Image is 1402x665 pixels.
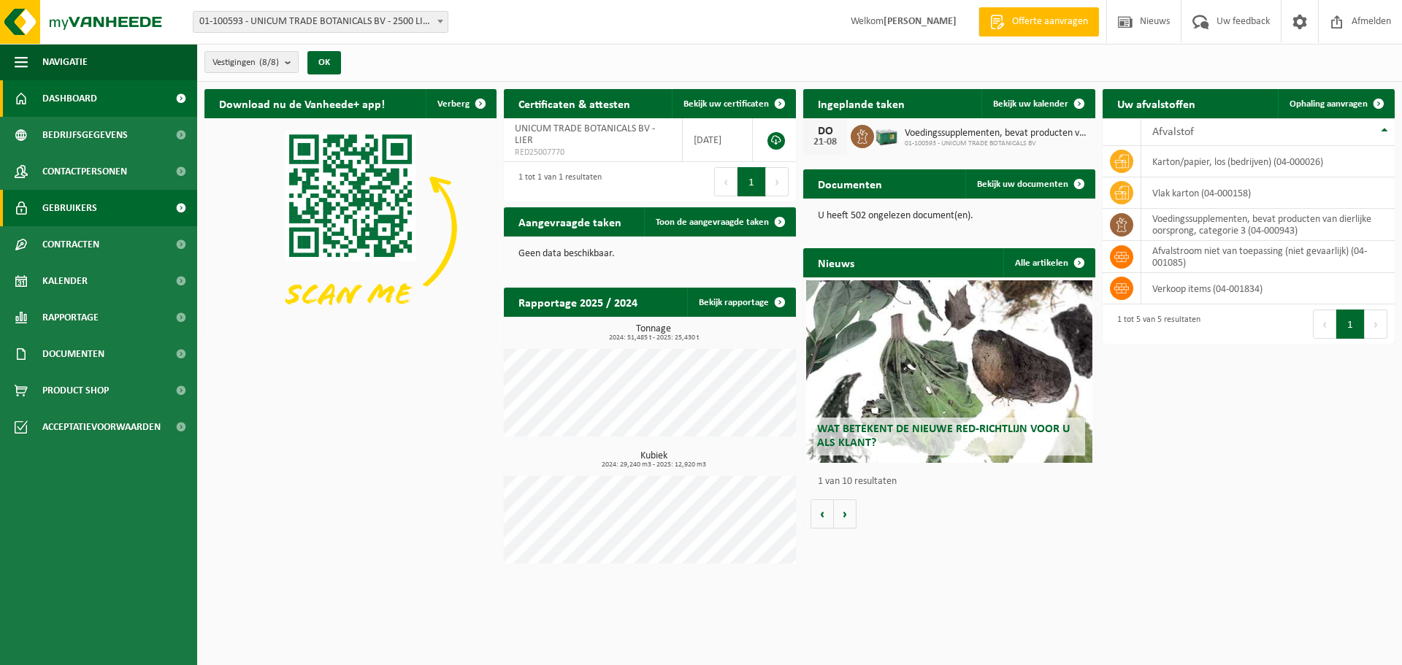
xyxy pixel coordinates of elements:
button: Previous [1313,310,1336,339]
span: Documenten [42,336,104,372]
span: Vestigingen [212,52,279,74]
img: Download de VHEPlus App [204,118,497,337]
a: Bekijk uw documenten [965,169,1094,199]
button: Volgende [834,499,857,528]
span: Bedrijfsgegevens [42,117,128,153]
span: Rapportage [42,299,99,336]
span: Contracten [42,226,99,263]
h3: Kubiek [511,451,796,469]
h2: Uw afvalstoffen [1103,89,1210,118]
h2: Aangevraagde taken [504,207,636,236]
td: karton/papier, los (bedrijven) (04-000026) [1141,146,1395,177]
span: 01-100593 - UNICUM TRADE BOTANICALS BV - 2500 LIER, JOSEPH VAN INSTRAAT 21 [194,12,448,32]
span: Ophaling aanvragen [1290,99,1368,109]
h2: Ingeplande taken [803,89,919,118]
td: vlak karton (04-000158) [1141,177,1395,209]
td: afvalstroom niet van toepassing (niet gevaarlijk) (04-001085) [1141,241,1395,273]
button: Vestigingen(8/8) [204,51,299,73]
span: Verberg [437,99,470,109]
button: Next [1365,310,1387,339]
strong: [PERSON_NAME] [884,16,957,27]
h2: Documenten [803,169,897,198]
count: (8/8) [259,58,279,67]
p: 1 van 10 resultaten [818,477,1088,487]
span: Dashboard [42,80,97,117]
a: Alle artikelen [1003,248,1094,277]
a: Offerte aanvragen [978,7,1099,36]
h2: Nieuws [803,248,869,277]
span: Toon de aangevraagde taken [656,218,769,227]
h2: Download nu de Vanheede+ app! [204,89,399,118]
p: U heeft 502 ongelezen document(en). [818,211,1081,221]
span: Bekijk uw certificaten [683,99,769,109]
h3: Tonnage [511,324,796,342]
td: verkoop items (04-001834) [1141,273,1395,304]
button: Previous [714,167,738,196]
span: 01-100593 - UNICUM TRADE BOTANICALS BV [905,139,1088,148]
img: PB-LB-0680-HPE-GN-01 [874,123,899,147]
a: Bekijk rapportage [687,288,794,317]
span: 2024: 51,485 t - 2025: 25,430 t [511,334,796,342]
h2: Rapportage 2025 / 2024 [504,288,652,316]
button: OK [307,51,341,74]
span: Acceptatievoorwaarden [42,409,161,445]
span: Contactpersonen [42,153,127,190]
div: 21-08 [811,137,840,147]
span: Product Shop [42,372,109,409]
span: UNICUM TRADE BOTANICALS BV - LIER [515,123,655,146]
span: Wat betekent de nieuwe RED-richtlijn voor u als klant? [817,423,1070,449]
a: Bekijk uw kalender [981,89,1094,118]
div: 1 tot 5 van 5 resultaten [1110,308,1200,340]
span: Bekijk uw documenten [977,180,1068,189]
a: Ophaling aanvragen [1278,89,1393,118]
div: DO [811,126,840,137]
h2: Certificaten & attesten [504,89,645,118]
td: [DATE] [683,118,753,162]
button: Next [766,167,789,196]
div: 1 tot 1 van 1 resultaten [511,166,602,198]
p: Geen data beschikbaar. [518,249,781,259]
span: Voedingssupplementen, bevat producten van dierlijke oorsprong, categorie 3 [905,128,1088,139]
span: Kalender [42,263,88,299]
span: Gebruikers [42,190,97,226]
span: 2024: 29,240 m3 - 2025: 12,920 m3 [511,461,796,469]
button: 1 [738,167,766,196]
span: Offerte aanvragen [1008,15,1092,29]
td: voedingssupplementen, bevat producten van dierlijke oorsprong, categorie 3 (04-000943) [1141,209,1395,241]
a: Toon de aangevraagde taken [644,207,794,237]
a: Bekijk uw certificaten [672,89,794,118]
span: Navigatie [42,44,88,80]
span: Bekijk uw kalender [993,99,1068,109]
span: Afvalstof [1152,126,1194,138]
a: Wat betekent de nieuwe RED-richtlijn voor u als klant? [806,280,1092,463]
button: Verberg [426,89,495,118]
span: 01-100593 - UNICUM TRADE BOTANICALS BV - 2500 LIER, JOSEPH VAN INSTRAAT 21 [193,11,448,33]
button: 1 [1336,310,1365,339]
span: RED25007770 [515,147,671,158]
button: Vorige [811,499,834,528]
